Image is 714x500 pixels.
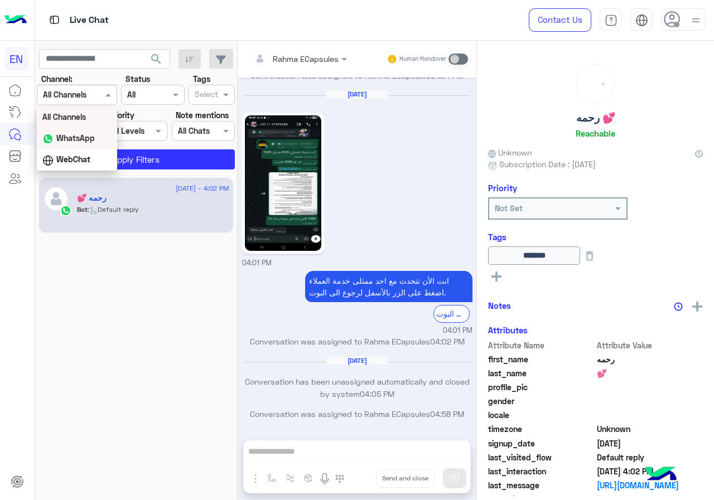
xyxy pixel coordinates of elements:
span: Default reply [597,452,703,463]
img: WhatsApp [42,133,54,144]
img: tab [47,13,61,27]
img: defaultAdmin.png [44,186,69,211]
span: timezone [488,423,595,435]
h6: Priority [488,183,517,193]
img: WebChat [42,155,54,166]
span: [DATE] - 4:02 PM [176,183,229,193]
span: 04:58 PM [430,409,464,419]
b: WebChat [56,154,90,164]
span: search [149,52,163,66]
label: Tags [193,73,210,85]
img: Logo [4,8,27,32]
span: Attribute Name [488,339,595,351]
label: Priority [109,109,134,121]
h6: [DATE] [326,357,388,365]
h6: Notes [488,300,511,310]
img: tab [635,14,648,27]
a: tab [600,8,622,32]
div: EN [4,47,28,71]
h6: [DATE] [326,90,388,98]
button: Send and close [376,469,435,488]
span: 04:05 PM [360,389,394,399]
img: tab [605,14,617,27]
span: 💕 [597,367,703,379]
span: null [597,395,703,407]
b: WhatsApp [56,133,95,143]
span: Unknown [488,147,532,158]
a: Contact Us [529,8,591,32]
span: : Default reply [88,205,139,213]
span: 04:01 PM [242,259,272,267]
ng-dropdown-panel: Options list [37,106,117,170]
button: Apply Filters [37,149,235,169]
b: All Channels [42,112,86,122]
span: null [597,409,703,421]
img: notes [674,302,683,311]
span: gender [488,395,595,407]
small: Human Handover [399,55,446,64]
p: Live Chat [70,13,109,28]
span: Unknown [597,423,703,435]
h6: Tags [488,232,703,242]
span: Bot [77,205,88,213]
img: 1293241735542049.jpg [245,115,321,251]
span: last_name [488,367,595,379]
span: Attribute Value [597,339,703,351]
button: search [143,49,170,73]
img: WhatsApp [60,205,71,216]
p: 12/8/2025, 4:01 PM [305,271,472,302]
span: last_visited_flow [488,452,595,463]
span: signup_date [488,438,595,449]
h5: رحمه 💕 [576,111,615,124]
label: Channel: [41,73,73,85]
h6: Reachable [576,128,615,138]
span: 01:34 PM [431,71,464,80]
span: 2024-03-09T14:54:01.384Z [597,438,703,449]
label: Note mentions [176,109,229,121]
img: hulul-logo.png [641,455,681,494]
span: رحمه [597,353,703,365]
div: loading... [580,67,612,100]
h5: رحمه 💕 [77,193,107,203]
span: 2025-08-12T13:02:05.076Z [597,465,703,477]
div: Select [193,88,218,103]
a: [URL][DOMAIN_NAME] [597,479,703,491]
h6: Attributes [488,325,528,335]
span: profile_pic [488,381,595,393]
span: locale [488,409,595,421]
label: Status [126,73,150,85]
img: add [692,302,702,312]
span: last_message [488,479,595,491]
div: الرجوع الى البوت [433,305,470,322]
span: Subscription Date : [DATE] [499,158,596,170]
span: 04:02 PM [430,337,465,346]
img: profile [689,13,703,27]
span: 04:01 PM [443,326,472,336]
p: Conversation has been unassigned automatically and closed by system [242,376,472,400]
span: last_interaction [488,465,595,477]
span: first_name [488,353,595,365]
p: Conversation was assigned to Rahma ECapsules [242,408,472,420]
p: Conversation was assigned to Rahma ECapsules [242,336,472,347]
